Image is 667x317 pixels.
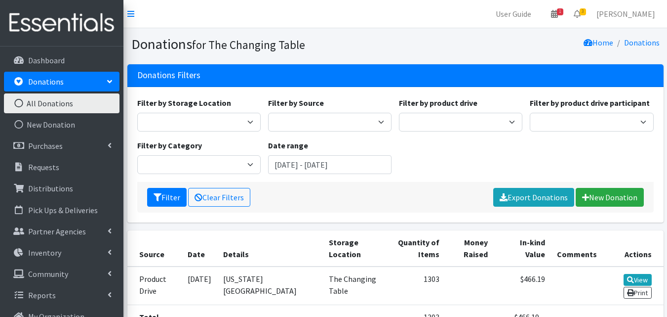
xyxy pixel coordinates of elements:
[494,267,551,305] td: $466.19
[182,230,217,267] th: Date
[268,155,392,174] input: January 1, 2011 - December 31, 2011
[494,230,551,267] th: In-kind Value
[624,38,660,47] a: Donations
[551,230,603,267] th: Comments
[28,141,63,151] p: Purchases
[4,115,119,135] a: New Donation
[323,230,385,267] th: Storage Location
[137,97,231,109] label: Filter by Storage Location
[182,267,217,305] td: [DATE]
[4,6,119,40] img: HumanEssentials
[566,4,589,24] a: 3
[192,38,305,52] small: for The Changing Table
[217,230,323,267] th: Details
[4,200,119,220] a: Pick Ups & Deliveries
[4,72,119,91] a: Donations
[28,55,65,65] p: Dashboard
[4,222,119,241] a: Partner Agencies
[28,248,61,258] p: Inventory
[557,8,563,15] span: 1
[217,267,323,305] td: [US_STATE][GEOGRAPHIC_DATA]
[543,4,566,24] a: 1
[127,230,182,267] th: Source
[4,243,119,263] a: Inventory
[445,230,494,267] th: Money Raised
[589,4,663,24] a: [PERSON_NAME]
[28,269,68,279] p: Community
[4,93,119,113] a: All Donations
[624,287,652,299] a: Print
[28,226,86,236] p: Partner Agencies
[131,36,392,53] h1: Donations
[385,267,445,305] td: 1303
[137,70,200,81] h3: Donations Filters
[4,136,119,156] a: Purchases
[268,139,308,151] label: Date range
[4,264,119,284] a: Community
[127,267,182,305] td: Product Drive
[4,157,119,177] a: Requests
[624,274,652,286] a: View
[603,230,663,267] th: Actions
[28,162,59,172] p: Requests
[4,179,119,198] a: Distributions
[584,38,613,47] a: Home
[268,97,324,109] label: Filter by Source
[137,139,202,151] label: Filter by Category
[493,188,574,207] a: Export Donations
[4,285,119,305] a: Reports
[28,290,56,300] p: Reports
[323,267,385,305] td: The Changing Table
[530,97,650,109] label: Filter by product drive participant
[147,188,187,207] button: Filter
[385,230,445,267] th: Quantity of Items
[4,50,119,70] a: Dashboard
[488,4,539,24] a: User Guide
[28,205,98,215] p: Pick Ups & Deliveries
[28,183,73,193] p: Distributions
[188,188,250,207] a: Clear Filters
[399,97,477,109] label: Filter by product drive
[580,8,586,15] span: 3
[576,188,644,207] a: New Donation
[28,77,64,87] p: Donations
